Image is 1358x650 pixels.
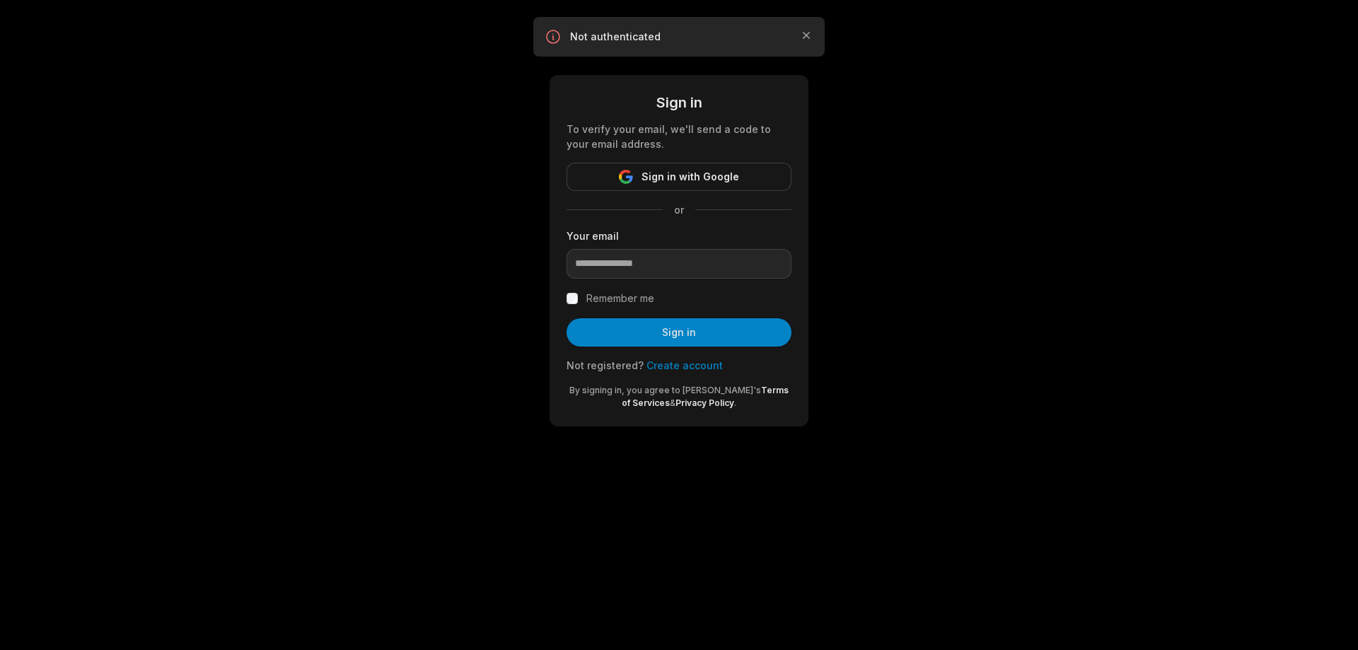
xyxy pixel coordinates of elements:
[569,385,761,395] span: By signing in, you agree to [PERSON_NAME]'s
[675,397,734,408] a: Privacy Policy
[567,122,791,151] div: To verify your email, we'll send a code to your email address.
[646,359,723,371] a: Create account
[567,359,644,371] span: Not registered?
[567,92,791,113] div: Sign in
[567,163,791,191] button: Sign in with Google
[670,397,675,408] span: &
[734,397,736,408] span: .
[663,202,695,217] span: or
[570,30,788,44] p: Not authenticated
[567,228,791,243] label: Your email
[642,168,739,185] span: Sign in with Google
[586,290,654,307] label: Remember me
[567,318,791,347] button: Sign in
[622,385,789,408] a: Terms of Services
